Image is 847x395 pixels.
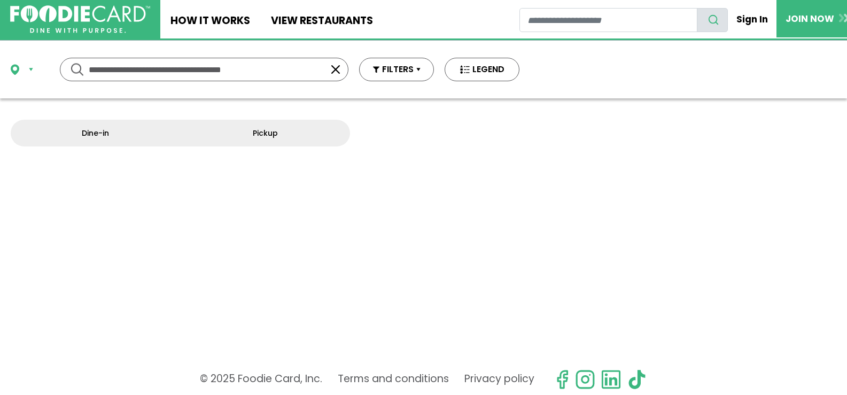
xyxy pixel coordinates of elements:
a: Dine-in [11,120,181,146]
button: FILTERS [359,58,434,81]
input: restaurant search [519,8,697,32]
a: Privacy policy [464,369,534,390]
svg: check us out on facebook [552,369,572,390]
a: Pickup [181,120,351,146]
img: linkedin.svg [601,369,621,390]
a: Sign In [728,7,777,31]
p: © 2025 Foodie Card, Inc. [200,369,322,390]
img: FoodieCard; Eat, Drink, Save, Donate [10,5,150,34]
img: tiktok.svg [627,369,647,390]
a: Terms and conditions [338,369,449,390]
button: LEGEND [445,58,519,81]
button: search [697,8,728,32]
